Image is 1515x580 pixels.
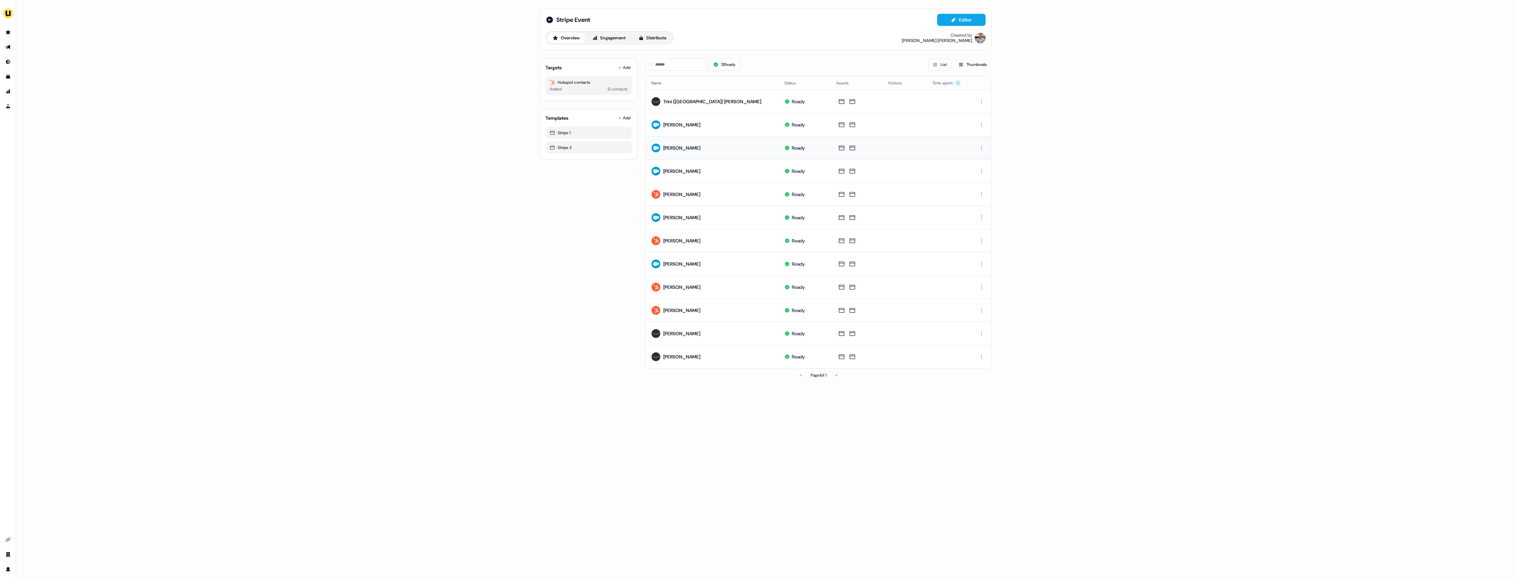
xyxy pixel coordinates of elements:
a: Editor [937,17,986,24]
button: Engagement [587,33,631,43]
div: Ready [792,330,805,337]
button: Thumbnails [954,59,991,71]
a: Go to outbound experience [3,42,13,52]
div: Hubspot contacts [550,79,628,86]
div: Added [550,86,562,92]
a: Go to integrations [3,534,13,545]
div: [PERSON_NAME] [663,261,700,267]
div: Ready [792,353,805,360]
div: 12 contacts [607,86,628,92]
a: Go to experiments [3,101,13,112]
div: Ready [792,307,805,314]
button: 12Ready [709,59,740,71]
img: Oliver [975,33,986,43]
div: [PERSON_NAME] [663,168,700,175]
a: Go to attribution [3,86,13,97]
div: Ready [792,168,805,175]
div: [PERSON_NAME] [663,121,700,128]
div: Ready [792,284,805,291]
div: [PERSON_NAME] [663,307,700,314]
div: Ready [792,121,805,128]
span: Stripe Event [556,16,590,24]
button: Status [784,77,804,89]
button: Name [651,77,670,89]
div: Ready [792,98,805,105]
a: Go to profile [3,564,13,575]
button: List [928,59,951,71]
div: Ready [792,214,805,221]
a: Go to Inbound [3,56,13,67]
a: Go to team [3,549,13,560]
div: [PERSON_NAME] [663,214,700,221]
a: Go to prospects [3,27,13,38]
div: [PERSON_NAME] [PERSON_NAME] [902,38,972,43]
div: Page 1 of 1 [811,372,826,379]
button: Add [617,113,632,123]
div: [PERSON_NAME] [663,330,700,337]
div: [PERSON_NAME] [663,145,700,151]
div: [PERSON_NAME] [663,191,700,198]
div: Templates [546,115,568,121]
div: Targets [546,64,562,71]
button: Visitors [888,77,910,89]
div: Ready [792,145,805,151]
th: Assets [831,76,883,90]
div: Ready [792,261,805,267]
div: Ready [792,237,805,244]
div: [PERSON_NAME] [663,353,700,360]
a: Go to templates [3,71,13,82]
button: Editor [937,14,986,26]
button: Time spent [932,77,961,89]
button: Overview [547,33,585,43]
div: Created by [951,33,972,38]
div: Stripe 1 [550,129,628,136]
button: Distribute [633,33,672,43]
div: Stripe 2 [550,144,628,151]
div: [PERSON_NAME] [663,284,700,291]
div: Trini ([GEOGRAPHIC_DATA]) [PERSON_NAME] [663,98,761,105]
div: Ready [792,191,805,198]
button: Add [617,63,632,72]
div: [PERSON_NAME] [663,237,700,244]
